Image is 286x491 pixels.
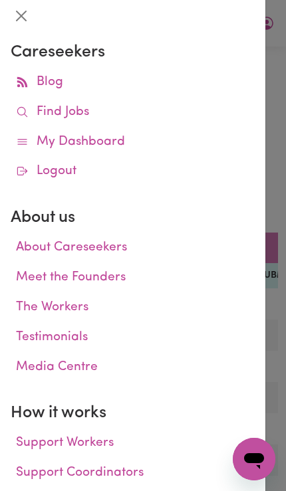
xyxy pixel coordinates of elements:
a: Media Centre [11,353,255,383]
a: The Workers [11,293,255,323]
iframe: Button to launch messaging window [233,438,275,480]
h2: How it works [11,403,255,423]
h2: About us [11,208,255,228]
a: Logout [11,157,255,187]
a: Support Coordinators [11,458,255,488]
h2: Careseekers [11,43,255,62]
a: Meet the Founders [11,263,255,293]
a: Support Workers [11,429,255,458]
a: About Careseekers [11,233,255,263]
a: Find Jobs [11,98,255,128]
a: My Dashboard [11,128,255,157]
a: Blog [11,68,255,98]
a: Testimonials [11,323,255,353]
